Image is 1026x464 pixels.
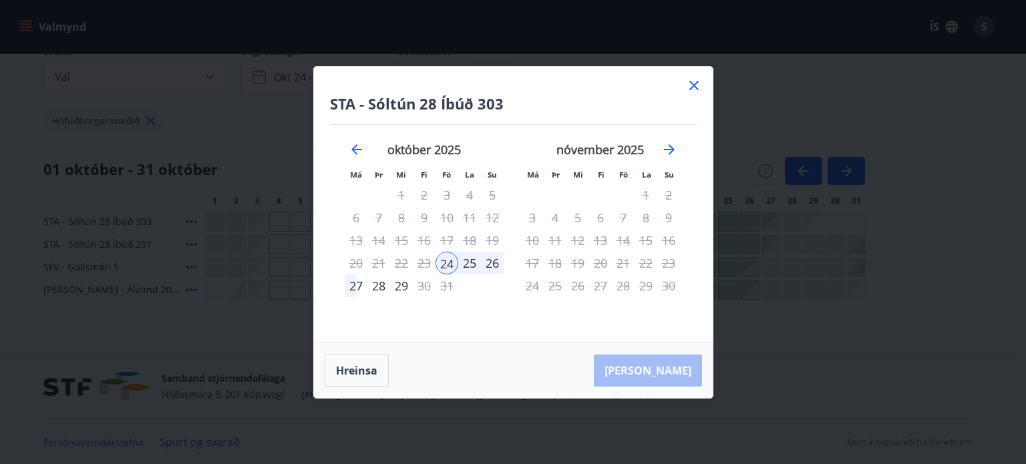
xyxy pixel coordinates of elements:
td: Not available. miðvikudagur, 15. október 2025 [390,229,413,252]
td: Not available. fimmtudagur, 6. nóvember 2025 [589,206,612,229]
td: Choose miðvikudagur, 29. október 2025 as your check-out date. It’s available. [390,274,413,297]
td: Not available. föstudagur, 31. október 2025 [436,274,458,297]
td: Not available. fimmtudagur, 23. október 2025 [413,252,436,274]
td: Not available. föstudagur, 3. október 2025 [436,184,458,206]
td: Choose sunnudagur, 26. október 2025 as your check-out date. It’s available. [481,252,504,274]
td: Not available. föstudagur, 10. október 2025 [436,206,458,229]
small: Su [488,170,497,180]
td: Not available. þriðjudagur, 25. nóvember 2025 [544,274,566,297]
small: Fi [421,170,427,180]
small: Þr [552,170,560,180]
td: Selected as start date. föstudagur, 24. október 2025 [436,252,458,274]
div: 25 [458,252,481,274]
td: Not available. föstudagur, 7. nóvember 2025 [612,206,635,229]
td: Not available. miðvikudagur, 26. nóvember 2025 [566,274,589,297]
td: Not available. laugardagur, 8. nóvember 2025 [635,206,657,229]
td: Not available. þriðjudagur, 21. október 2025 [367,252,390,274]
td: Choose laugardagur, 25. október 2025 as your check-out date. It’s available. [458,252,481,274]
td: Not available. mánudagur, 10. nóvember 2025 [521,229,544,252]
td: Choose þriðjudagur, 28. október 2025 as your check-out date. It’s available. [367,274,390,297]
td: Not available. fimmtudagur, 9. október 2025 [413,206,436,229]
td: Not available. fimmtudagur, 27. nóvember 2025 [589,274,612,297]
small: Má [350,170,362,180]
td: Not available. mánudagur, 6. október 2025 [345,206,367,229]
td: Not available. laugardagur, 18. október 2025 [458,229,481,252]
small: Má [527,170,539,180]
small: Fö [619,170,628,180]
td: Not available. fimmtudagur, 2. október 2025 [413,184,436,206]
td: Not available. fimmtudagur, 30. október 2025 [413,274,436,297]
td: Not available. mánudagur, 13. október 2025 [345,229,367,252]
td: Not available. fimmtudagur, 20. nóvember 2025 [589,252,612,274]
button: Hreinsa [325,354,389,387]
td: Not available. mánudagur, 17. nóvember 2025 [521,252,544,274]
small: Fö [442,170,451,180]
td: Not available. sunnudagur, 9. nóvember 2025 [657,206,680,229]
div: 28 [367,274,390,297]
strong: október 2025 [387,142,461,158]
small: Fi [598,170,605,180]
td: Not available. þriðjudagur, 7. október 2025 [367,206,390,229]
td: Not available. miðvikudagur, 12. nóvember 2025 [566,229,589,252]
td: Not available. sunnudagur, 23. nóvember 2025 [657,252,680,274]
small: La [465,170,474,180]
div: Aðeins útritun í boði [390,274,413,297]
td: Not available. mánudagur, 3. nóvember 2025 [521,206,544,229]
small: Mi [396,170,406,180]
td: Not available. laugardagur, 15. nóvember 2025 [635,229,657,252]
td: Not available. þriðjudagur, 14. október 2025 [367,229,390,252]
div: Calendar [330,125,697,326]
small: Þr [375,170,383,180]
td: Not available. miðvikudagur, 5. nóvember 2025 [566,206,589,229]
div: Move forward to switch to the next month. [661,142,677,158]
small: Su [665,170,674,180]
td: Not available. fimmtudagur, 16. október 2025 [413,229,436,252]
td: Not available. þriðjudagur, 18. nóvember 2025 [544,252,566,274]
td: Not available. föstudagur, 28. nóvember 2025 [612,274,635,297]
strong: nóvember 2025 [556,142,644,158]
small: La [642,170,651,180]
td: Not available. sunnudagur, 16. nóvember 2025 [657,229,680,252]
td: Not available. mánudagur, 24. nóvember 2025 [521,274,544,297]
td: Not available. sunnudagur, 2. nóvember 2025 [657,184,680,206]
td: Not available. þriðjudagur, 11. nóvember 2025 [544,229,566,252]
div: Aðeins útritun í boði [436,184,458,206]
td: Not available. miðvikudagur, 22. október 2025 [390,252,413,274]
td: Not available. föstudagur, 14. nóvember 2025 [612,229,635,252]
td: Not available. laugardagur, 11. október 2025 [458,206,481,229]
td: Not available. þriðjudagur, 4. nóvember 2025 [544,206,566,229]
td: Not available. sunnudagur, 30. nóvember 2025 [657,274,680,297]
td: Not available. miðvikudagur, 19. nóvember 2025 [566,252,589,274]
h4: STA - Sóltún 28 Íbúð 303 [330,93,697,113]
div: 24 [436,252,458,274]
td: Not available. laugardagur, 22. nóvember 2025 [635,252,657,274]
td: Choose mánudagur, 27. október 2025 as your check-out date. It’s available. [345,274,367,297]
div: Move backward to switch to the previous month. [349,142,365,158]
td: Not available. miðvikudagur, 1. október 2025 [390,184,413,206]
td: Not available. föstudagur, 21. nóvember 2025 [612,252,635,274]
td: Not available. laugardagur, 29. nóvember 2025 [635,274,657,297]
td: Not available. laugardagur, 4. október 2025 [458,184,481,206]
td: Not available. miðvikudagur, 8. október 2025 [390,206,413,229]
td: Not available. sunnudagur, 5. október 2025 [481,184,504,206]
td: Not available. laugardagur, 1. nóvember 2025 [635,184,657,206]
td: Not available. sunnudagur, 19. október 2025 [481,229,504,252]
div: Aðeins útritun í boði [367,206,390,229]
td: Not available. fimmtudagur, 13. nóvember 2025 [589,229,612,252]
div: 26 [481,252,504,274]
td: Not available. föstudagur, 17. október 2025 [436,229,458,252]
td: Not available. mánudagur, 20. október 2025 [345,252,367,274]
small: Mi [573,170,583,180]
div: 27 [345,274,367,297]
td: Not available. sunnudagur, 12. október 2025 [481,206,504,229]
